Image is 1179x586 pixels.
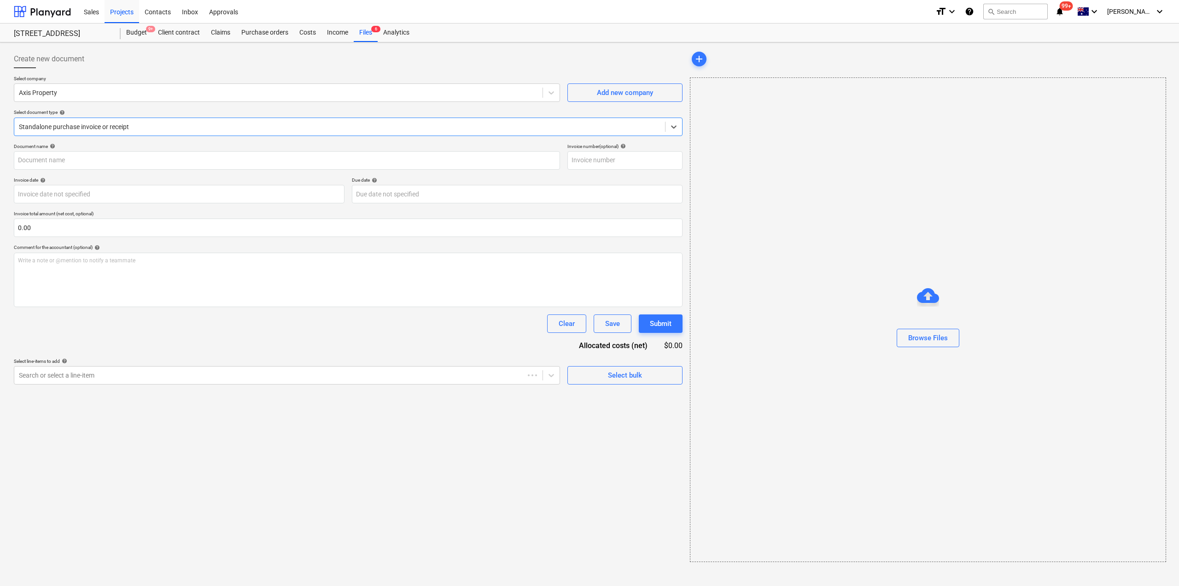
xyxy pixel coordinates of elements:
input: Invoice number [567,151,683,170]
input: Invoice total amount (net cost, optional) [14,219,683,237]
span: help [619,143,626,149]
div: Select bulk [608,369,642,381]
button: Browse Files [897,329,959,347]
span: Create new document [14,53,84,65]
div: Comment for the accountant (optional) [14,244,683,250]
input: Due date not specified [352,185,683,203]
div: Invoice number (optional) [567,143,683,149]
button: Save [594,314,631,333]
div: Invoice date [14,177,344,183]
button: Clear [547,314,586,333]
span: help [38,178,46,183]
a: Income [321,24,354,42]
button: Submit [639,314,683,333]
div: Budget [121,24,152,42]
button: Search [983,4,1048,19]
div: Clear [559,318,575,330]
i: keyboard_arrow_down [946,6,957,17]
input: Document name [14,151,560,170]
div: Select document type [14,109,683,115]
i: keyboard_arrow_down [1089,6,1100,17]
span: 99+ [1060,1,1073,11]
div: Document name [14,143,560,149]
button: Add new company [567,83,683,102]
span: 9+ [146,26,155,32]
i: notifications [1055,6,1064,17]
a: Files6 [354,24,378,42]
span: [PERSON_NAME] [1107,8,1153,15]
span: help [58,110,65,115]
div: Files [354,24,378,42]
div: $0.00 [662,340,683,351]
a: Purchase orders [236,24,294,42]
div: Select line-items to add [14,358,560,364]
div: Save [605,318,620,330]
i: Knowledge base [965,6,974,17]
div: [STREET_ADDRESS] [14,29,110,39]
div: Due date [352,177,683,183]
a: Client contract [152,24,205,42]
div: Allocated costs (net) [563,340,662,351]
span: help [60,358,67,364]
a: Analytics [378,24,415,42]
span: help [48,143,55,149]
i: keyboard_arrow_down [1154,6,1165,17]
a: Budget9+ [121,24,152,42]
div: Add new company [597,87,653,99]
span: help [93,245,100,250]
i: format_size [935,6,946,17]
iframe: Chat Widget [1133,542,1179,586]
div: Submit [650,318,671,330]
input: Invoice date not specified [14,185,344,203]
p: Invoice total amount (net cost, optional) [14,211,683,219]
a: Costs [294,24,321,42]
span: add [694,53,705,65]
a: Claims [205,24,236,42]
button: Select bulk [567,366,683,385]
p: Select company [14,76,560,83]
span: help [370,178,377,183]
div: Browse Files [908,332,948,344]
span: search [987,8,995,15]
div: Browse Files [690,77,1166,562]
span: 6 [371,26,380,32]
